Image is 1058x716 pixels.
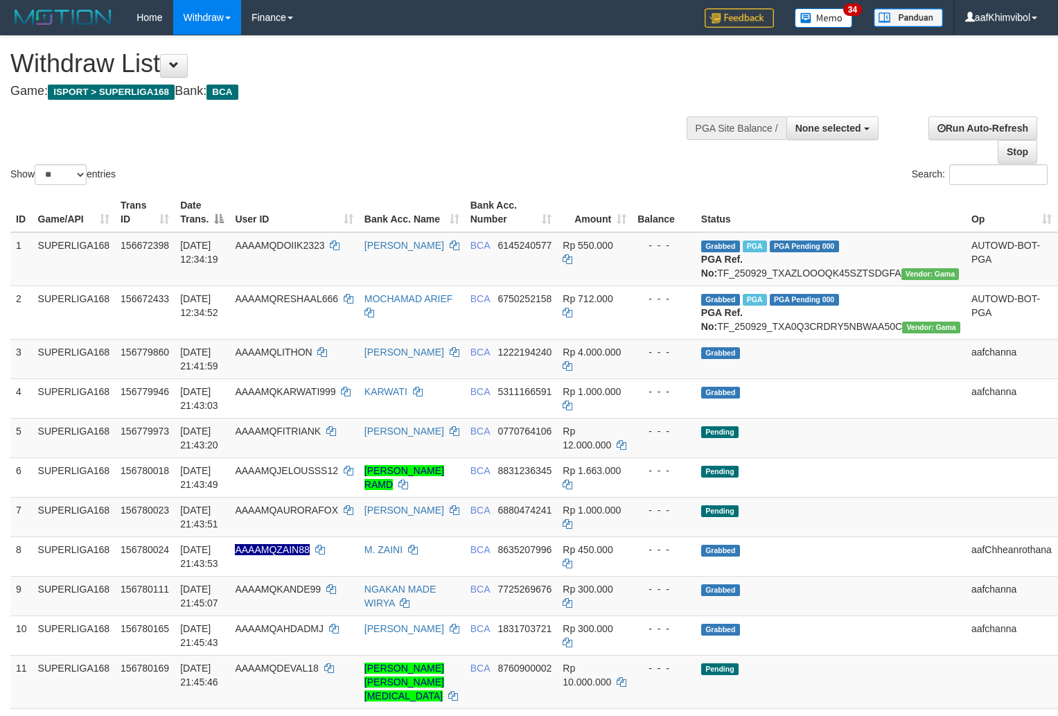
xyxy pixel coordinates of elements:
span: 156780111 [121,584,169,595]
td: 1 [10,232,33,286]
span: 156780024 [121,544,169,555]
td: 5 [10,418,33,457]
span: AAAAMQDEVAL18 [235,663,318,674]
div: - - - [637,385,690,399]
span: BCA [470,663,490,674]
span: Marked by aafsoycanthlai [743,294,767,306]
span: Copy 8635207996 to clipboard [497,544,552,555]
td: TF_250929_TXA0Q3CRDRY5NBWAA50C [696,286,966,339]
span: Pending [701,663,739,675]
span: Grabbed [701,624,740,636]
div: - - - [637,661,690,675]
td: AUTOWD-BOT-PGA [966,286,1057,339]
span: BCA [470,623,490,634]
td: 4 [10,378,33,418]
a: [PERSON_NAME] RAMD [364,465,444,490]
td: aafchanna [966,615,1057,655]
span: AAAAMQAHDADMJ [235,623,324,634]
span: Vendor URL: https://trx31.1velocity.biz [901,268,960,280]
div: - - - [637,238,690,252]
td: AUTOWD-BOT-PGA [966,232,1057,286]
h1: Withdraw List [10,50,691,78]
a: Run Auto-Refresh [928,116,1037,140]
div: - - - [637,543,690,557]
td: TF_250929_TXAZLOOOQK45SZTSDGFA [696,232,966,286]
td: SUPERLIGA168 [33,576,116,615]
span: Marked by aafsoycanthlai [743,241,767,252]
td: aafchanna [966,339,1057,378]
span: 156779860 [121,347,169,358]
a: [PERSON_NAME] [364,347,444,358]
th: Status [696,193,966,232]
span: Copy 1831703721 to clipboard [497,623,552,634]
th: Op: activate to sort column ascending [966,193,1057,232]
span: BCA [470,505,490,516]
td: SUPERLIGA168 [33,536,116,576]
span: BCA [470,293,490,304]
td: 10 [10,615,33,655]
a: [PERSON_NAME] [364,505,444,516]
span: 156672398 [121,240,169,251]
td: 2 [10,286,33,339]
td: 8 [10,536,33,576]
span: BCA [470,584,490,595]
span: Copy 6880474241 to clipboard [497,505,552,516]
td: SUPERLIGA168 [33,655,116,708]
a: Stop [998,140,1037,164]
span: Copy 5311166591 to clipboard [497,386,552,397]
span: [DATE] 21:43:20 [180,426,218,451]
img: Feedback.jpg [705,8,774,28]
td: SUPERLIGA168 [33,286,116,339]
div: - - - [637,292,690,306]
span: 156779973 [121,426,169,437]
span: BCA [470,544,490,555]
a: [PERSON_NAME] [364,623,444,634]
span: Copy 6750252158 to clipboard [497,293,552,304]
td: aafchanna [966,576,1057,615]
span: Rp 12.000.000 [563,426,611,451]
th: Bank Acc. Name: activate to sort column ascending [359,193,465,232]
img: Button%20Memo.svg [795,8,853,28]
span: Pending [701,505,739,517]
td: SUPERLIGA168 [33,615,116,655]
select: Showentries [35,164,87,185]
span: PGA Pending [770,241,839,252]
span: 156780169 [121,663,169,674]
span: Rp 1.000.000 [563,386,621,397]
span: [DATE] 12:34:19 [180,240,218,265]
span: Copy 0770764106 to clipboard [497,426,552,437]
td: aafChheanrothana [966,536,1057,576]
span: Rp 1.000.000 [563,505,621,516]
td: SUPERLIGA168 [33,339,116,378]
td: 7 [10,497,33,536]
span: Rp 300.000 [563,623,612,634]
td: 9 [10,576,33,615]
span: 156780018 [121,465,169,476]
span: [DATE] 21:45:07 [180,584,218,609]
th: Amount: activate to sort column ascending [557,193,632,232]
span: BCA [470,347,490,358]
span: Copy 1222194240 to clipboard [497,347,552,358]
span: Grabbed [701,545,740,557]
span: 156780165 [121,623,169,634]
a: KARWATI [364,386,407,397]
h4: Game: Bank: [10,85,691,98]
a: [PERSON_NAME] [PERSON_NAME][MEDICAL_DATA] [364,663,444,701]
div: PGA Site Balance / [687,116,786,140]
span: Copy 7725269676 to clipboard [497,584,552,595]
span: 34 [843,3,862,16]
img: MOTION_logo.png [10,7,116,28]
span: AAAAMQRESHAAL666 [235,293,338,304]
span: ISPORT > SUPERLIGA168 [48,85,175,100]
a: MOCHAMAD ARIEF [364,293,453,304]
td: SUPERLIGA168 [33,232,116,286]
span: Grabbed [701,241,740,252]
button: None selected [786,116,879,140]
span: Rp 550.000 [563,240,612,251]
th: User ID: activate to sort column ascending [229,193,358,232]
span: Rp 450.000 [563,544,612,555]
span: AAAAMQKARWATI999 [235,386,335,397]
span: Vendor URL: https://trx31.1velocity.biz [902,322,960,333]
div: - - - [637,464,690,478]
span: BCA [206,85,238,100]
